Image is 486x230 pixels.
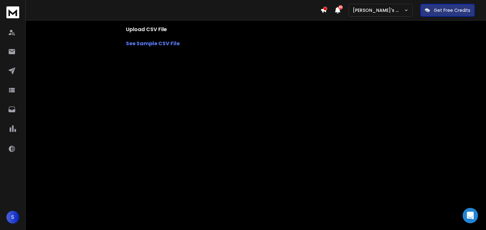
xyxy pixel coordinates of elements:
[434,7,470,13] p: Get Free Credits
[126,26,386,33] h1: Upload CSV File
[338,5,343,10] span: 50
[126,40,386,47] a: See Sample CSV File
[353,7,404,13] p: [PERSON_NAME]'s Workspace
[420,4,475,17] button: Get Free Credits
[126,40,180,47] strong: See Sample CSV File
[6,211,19,224] button: S
[6,6,19,18] img: logo
[463,208,478,223] div: Open Intercom Messenger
